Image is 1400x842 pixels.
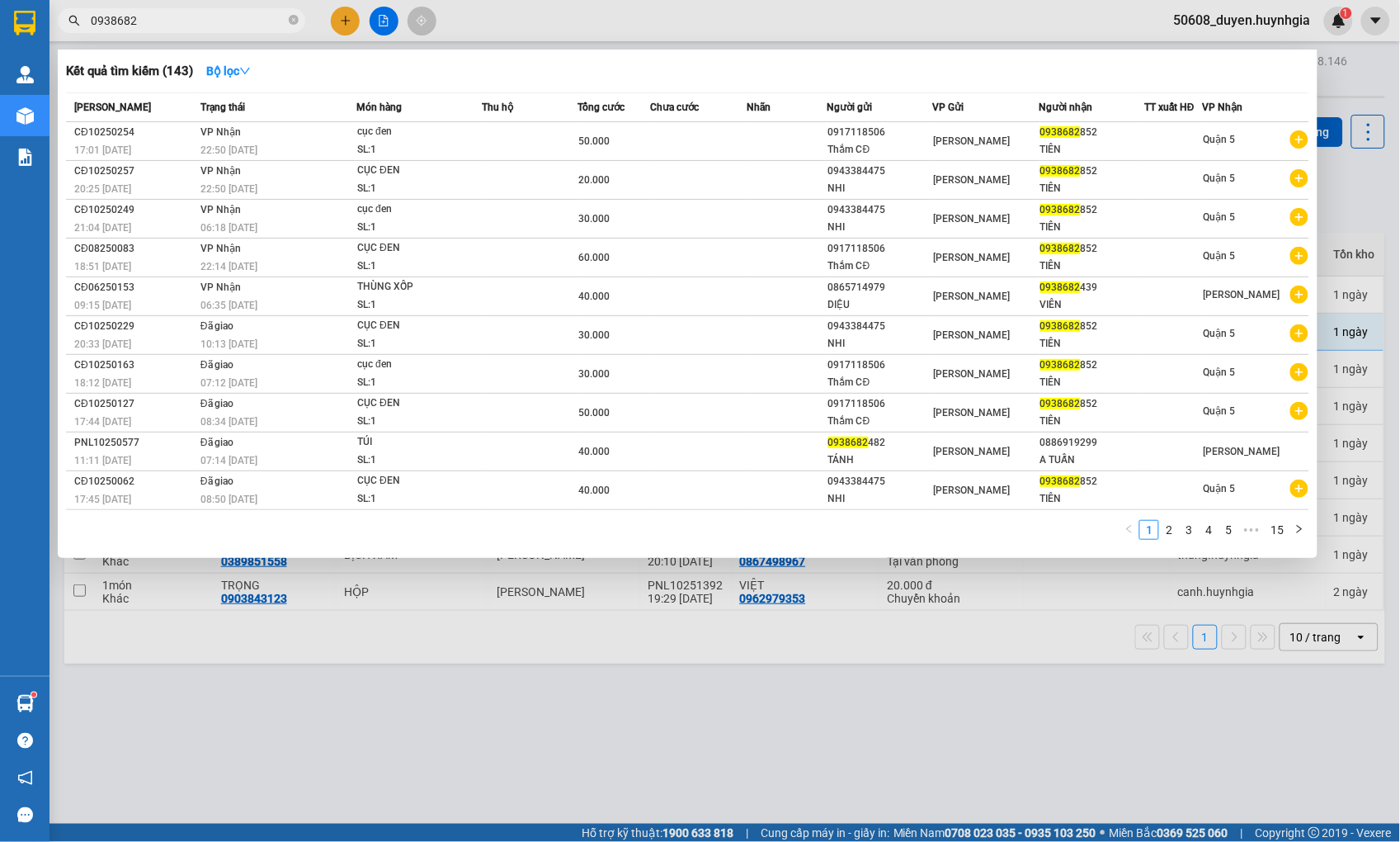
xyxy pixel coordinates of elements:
[206,64,251,78] strong: Bộ lọc
[200,320,234,332] span: Đã giao
[1199,520,1219,540] li: 4
[74,183,131,195] span: 20:25 [DATE]
[74,395,196,413] div: CĐ10250127
[200,261,257,272] span: 22:14 [DATE]
[17,770,33,786] span: notification
[74,300,131,311] span: 09:15 [DATE]
[828,395,932,413] div: 0917118506
[828,163,932,180] div: 0943384475
[579,446,610,457] span: 40.000
[579,407,610,419] span: 50.000
[1040,204,1081,215] span: 0938682
[1040,335,1144,352] div: TIÊN
[74,144,131,156] span: 17:01 [DATE]
[1290,480,1308,498] span: plus-circle
[1040,165,1081,177] span: 0938682
[934,368,1011,380] span: [PERSON_NAME]
[74,124,196,141] div: CĐ10250254
[357,141,481,159] div: SL: 1
[934,174,1011,186] span: [PERSON_NAME]
[1290,130,1308,149] span: plus-circle
[1238,520,1265,540] li: Next 5 Pages
[1040,296,1144,314] div: VIÊN
[357,258,481,276] div: SL: 1
[200,281,241,293] span: VP Nhận
[1160,521,1178,539] a: 2
[158,51,290,71] div: HIẾU
[357,239,481,258] div: CỤC ĐEN
[1144,102,1195,113] span: TT xuất HĐ
[828,240,932,258] div: 0917118506
[16,149,34,166] img: solution-icon
[828,357,932,374] div: 0917118506
[200,204,241,215] span: VP Nhận
[1204,328,1236,339] span: Quận 5
[1040,163,1144,180] div: 852
[200,144,257,156] span: 22:50 [DATE]
[828,374,932,391] div: Thắm CĐ
[934,213,1011,225] span: [PERSON_NAME]
[74,434,196,452] div: PNL10250577
[1289,520,1309,540] li: Next Page
[828,452,932,469] div: TÁNH
[200,398,234,409] span: Đã giao
[1180,521,1198,539] a: 3
[289,15,299,25] span: close-circle
[14,71,146,94] div: 0938809979
[1204,405,1236,417] span: Quận 5
[1040,281,1081,293] span: 0938682
[1040,318,1144,335] div: 852
[651,102,700,113] span: Chưa cước
[74,261,131,272] span: 18:51 [DATE]
[1290,363,1308,381] span: plus-circle
[74,494,131,505] span: 17:45 [DATE]
[74,338,131,350] span: 20:33 [DATE]
[74,240,196,258] div: CĐ08250083
[356,102,402,113] span: Món hàng
[828,201,932,219] div: 0943384475
[1040,126,1081,138] span: 0938682
[934,291,1011,302] span: [PERSON_NAME]
[1040,240,1144,258] div: 852
[16,107,34,125] img: warehouse-icon
[579,174,610,186] span: 20.000
[1179,520,1199,540] li: 3
[1204,289,1280,300] span: [PERSON_NAME]
[1040,490,1144,508] div: TIÊN
[1139,520,1159,540] li: 1
[357,374,481,392] div: SL: 1
[200,165,241,177] span: VP Nhận
[74,377,131,389] span: 18:12 [DATE]
[482,102,513,113] span: Thu hộ
[74,473,196,490] div: CĐ10250062
[68,15,80,26] span: search
[579,329,610,341] span: 30.000
[357,433,481,452] div: TÚI
[14,11,35,35] img: logo-vxr
[200,377,257,389] span: 07:12 [DATE]
[828,180,932,197] div: NHI
[357,452,481,470] div: SL: 1
[1040,413,1144,430] div: TIÊN
[357,278,481,296] div: THÙNG XỐP
[74,279,196,296] div: CĐ06250153
[1040,258,1144,275] div: TIÊN
[193,58,264,84] button: Bộ lọcdown
[828,318,932,335] div: 0943384475
[1204,134,1236,145] span: Quận 5
[91,12,285,30] input: Tìm tên, số ĐT hoặc mã đơn
[200,243,241,254] span: VP Nhận
[1290,402,1308,420] span: plus-circle
[1040,434,1144,452] div: 0886919299
[1265,520,1289,540] li: 15
[1040,201,1144,219] div: 852
[1040,395,1144,413] div: 852
[200,183,257,195] span: 22:50 [DATE]
[74,455,131,466] span: 11:11 [DATE]
[579,485,610,496] span: 40.000
[200,437,234,448] span: Đã giao
[1120,520,1139,540] li: Previous Page
[1040,180,1144,197] div: TIÊN
[357,356,481,374] div: cục đen
[1290,169,1308,187] span: plus-circle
